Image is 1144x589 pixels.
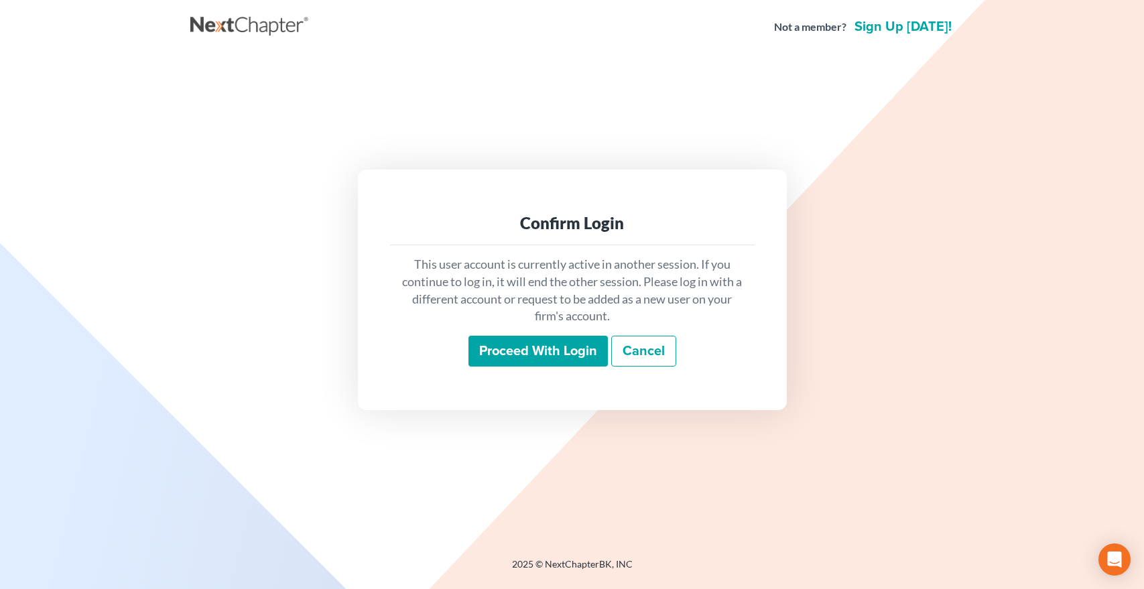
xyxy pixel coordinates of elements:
[401,212,744,234] div: Confirm Login
[468,336,608,367] input: Proceed with login
[190,558,954,582] div: 2025 © NextChapterBK, INC
[852,20,954,34] a: Sign up [DATE]!
[401,256,744,325] p: This user account is currently active in another session. If you continue to log in, it will end ...
[1098,543,1131,576] div: Open Intercom Messenger
[611,336,676,367] a: Cancel
[774,19,846,35] strong: Not a member?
